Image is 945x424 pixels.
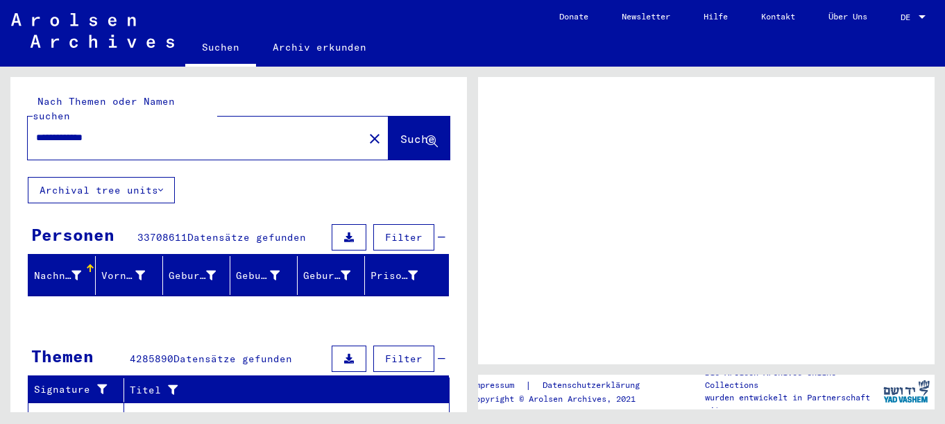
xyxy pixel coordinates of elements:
[366,130,383,147] mat-icon: close
[880,374,933,409] img: yv_logo.png
[230,256,298,295] mat-header-cell: Geburt‏
[28,177,175,203] button: Archival tree units
[303,264,368,287] div: Geburtsdatum
[137,231,187,244] span: 33708611
[130,353,173,365] span: 4285890
[236,269,280,283] div: Geburt‏
[385,353,423,365] span: Filter
[361,124,389,152] button: Clear
[31,222,114,247] div: Personen
[31,344,94,368] div: Themen
[373,346,434,372] button: Filter
[371,269,418,283] div: Prisoner #
[365,256,448,295] mat-header-cell: Prisoner #
[400,132,435,146] span: Suche
[298,256,365,295] mat-header-cell: Geburtsdatum
[11,13,174,48] img: Arolsen_neg.svg
[373,224,434,251] button: Filter
[705,366,878,391] p: Die Arolsen Archives Online-Collections
[130,383,422,398] div: Titel
[303,269,350,283] div: Geburtsdatum
[163,256,230,295] mat-header-cell: Geburtsname
[236,264,297,287] div: Geburt‏
[705,391,878,416] p: wurden entwickelt in Partnerschaft mit
[901,12,916,22] span: DE
[34,264,99,287] div: Nachname
[256,31,383,64] a: Archiv erkunden
[187,231,306,244] span: Datensätze gefunden
[130,379,436,401] div: Titel
[173,353,292,365] span: Datensätze gefunden
[169,269,216,283] div: Geburtsname
[169,264,233,287] div: Geburtsname
[96,256,163,295] mat-header-cell: Vorname
[371,264,435,287] div: Prisoner #
[385,231,423,244] span: Filter
[28,256,96,295] mat-header-cell: Nachname
[34,269,81,283] div: Nachname
[33,95,175,122] mat-label: Nach Themen oder Namen suchen
[34,379,127,401] div: Signature
[470,378,525,393] a: Impressum
[470,393,656,405] p: Copyright © Arolsen Archives, 2021
[101,264,162,287] div: Vorname
[185,31,256,67] a: Suchen
[34,382,113,397] div: Signature
[531,378,656,393] a: Datenschutzerklärung
[101,269,145,283] div: Vorname
[389,117,450,160] button: Suche
[470,378,656,393] div: |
